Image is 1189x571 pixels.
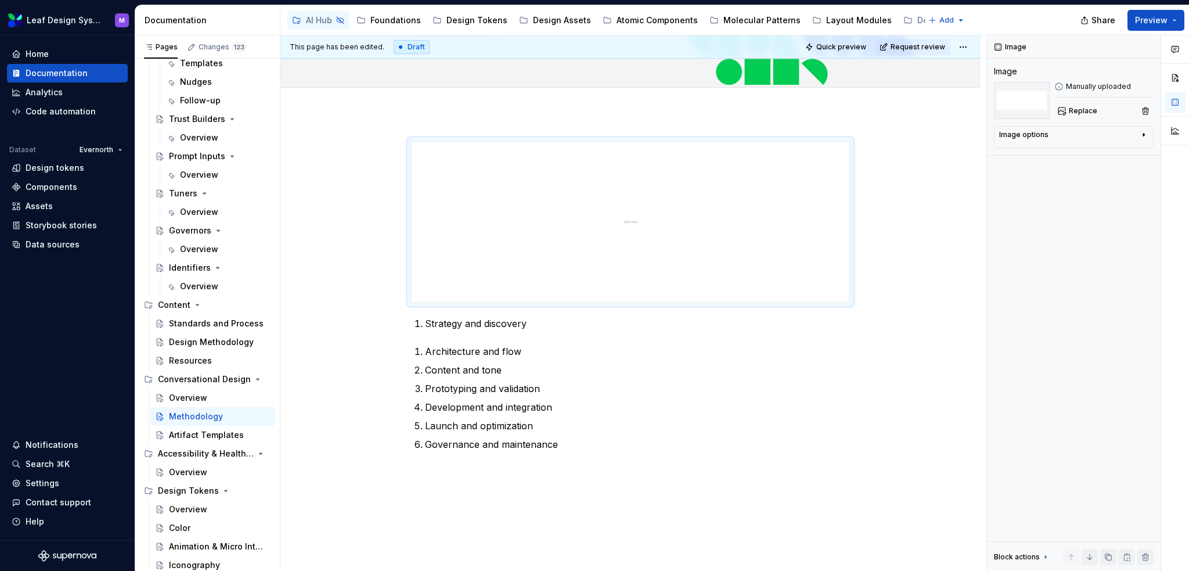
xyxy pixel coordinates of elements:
[158,299,190,311] div: Content
[169,188,197,199] div: Tuners
[26,497,91,508] div: Contact support
[139,444,275,463] div: Accessibility & Health Equity
[1069,106,1097,116] span: Replace
[26,458,70,470] div: Search ⌘K
[26,48,49,60] div: Home
[80,145,113,155] span: Evernorth
[802,39,871,55] button: Quick preview
[1135,15,1168,26] span: Preview
[169,225,211,236] div: Governors
[161,128,275,147] a: Overview
[425,400,850,414] p: Development and integration
[425,437,850,451] p: Governance and maintenance
[150,221,275,240] a: Governors
[999,130,1049,139] div: Image options
[1127,10,1184,31] button: Preview
[994,549,1050,565] div: Block actions
[180,169,218,181] div: Overview
[8,13,22,27] img: 6e787e26-f4c0-4230-8924-624fe4a2d214.png
[150,110,275,128] a: Trust Builders
[287,11,350,30] a: AI Hub
[370,15,421,26] div: Foundations
[169,113,225,125] div: Trust Builders
[9,145,36,155] div: Dataset
[169,559,220,571] div: Iconography
[150,407,275,426] a: Methodology
[7,512,128,531] button: Help
[1054,82,1154,91] div: Manually uploaded
[26,87,63,98] div: Analytics
[617,15,698,26] div: Atomic Components
[425,317,850,331] p: Strategy and discovery
[169,355,212,367] div: Resources
[180,76,212,88] div: Nudges
[161,54,275,73] a: Templates
[169,541,265,552] div: Animation & Micro Interactions
[425,419,850,433] p: Launch and optimization
[169,150,225,162] div: Prompt Inputs
[180,206,218,218] div: Overview
[891,42,945,52] span: Request review
[2,8,132,33] button: Leaf Design SystemM
[169,392,207,404] div: Overview
[150,314,275,333] a: Standards and Process
[999,130,1148,144] button: Image options
[158,485,219,497] div: Design Tokens
[169,522,190,534] div: Color
[38,550,96,562] svg: Supernova Logo
[74,142,128,158] button: Evernorth
[26,439,78,451] div: Notifications
[446,15,507,26] div: Design Tokens
[150,519,275,537] a: Color
[394,40,430,54] div: Draft
[150,333,275,351] a: Design Methodology
[1075,10,1123,31] button: Share
[26,220,97,231] div: Storybook stories
[26,106,96,117] div: Code automation
[7,64,128,82] a: Documentation
[994,66,1017,77] div: Image
[994,552,1040,562] div: Block actions
[7,102,128,121] a: Code automation
[514,11,596,30] a: Design Assets
[150,258,275,277] a: Identifiers
[161,166,275,184] a: Overview
[412,142,849,302] img: 417e1906-d8b7-4f64-863d-1442227d9b4d.jpg
[169,504,207,515] div: Overview
[139,370,275,389] div: Conversational Design
[180,243,218,255] div: Overview
[7,197,128,216] a: Assets
[598,11,702,30] a: Atomic Components
[705,11,805,30] a: Molecular Patterns
[150,537,275,556] a: Animation & Micro Interactions
[808,11,896,30] a: Layout Modules
[169,411,223,422] div: Methodology
[139,482,275,500] div: Design Tokens
[925,12,968,28] button: Add
[26,516,44,527] div: Help
[306,15,332,26] div: AI Hub
[352,11,426,30] a: Foundations
[290,42,384,52] span: This page has been edited.
[150,184,275,203] a: Tuners
[161,203,275,221] a: Overview
[939,16,954,25] span: Add
[150,426,275,444] a: Artifact Templates
[533,15,591,26] div: Design Assets
[425,382,850,396] p: Prototyping and validation
[161,73,275,91] a: Nudges
[7,493,128,512] button: Contact support
[150,463,275,482] a: Overview
[180,281,218,292] div: Overview
[161,240,275,258] a: Overview
[158,374,251,385] div: Conversational Design
[7,235,128,254] a: Data sources
[425,363,850,377] p: Content and tone
[180,95,221,106] div: Follow-up
[26,181,77,193] div: Components
[826,15,892,26] div: Layout Modules
[169,318,264,329] div: Standards and Process
[169,466,207,478] div: Overview
[169,262,211,274] div: Identifiers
